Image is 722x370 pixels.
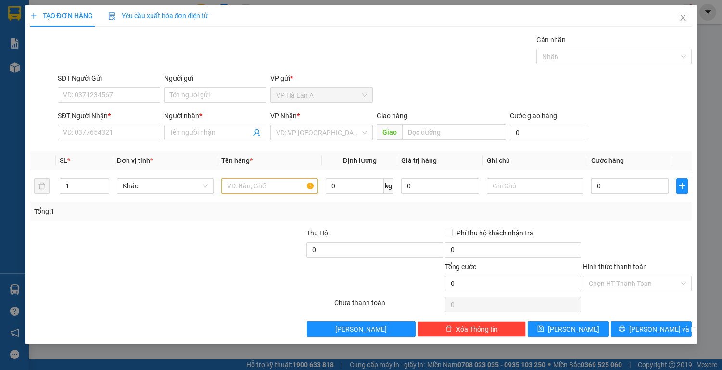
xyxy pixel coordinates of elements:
div: Người nhận [164,111,266,121]
th: Ghi chú [483,151,587,170]
span: Khác [123,179,208,193]
span: Phí thu hộ khách nhận trả [453,228,537,238]
div: VP gửi [270,73,373,84]
span: close [679,14,687,22]
span: Yêu cầu xuất hóa đơn điện tử [108,12,209,20]
span: TẠO ĐƠN HÀNG [30,12,93,20]
button: plus [676,178,688,194]
span: user-add [253,129,261,136]
div: SĐT Người Gửi [58,73,160,84]
span: save [537,325,544,333]
button: [PERSON_NAME] [307,321,416,337]
span: VP Nhận [270,112,297,120]
span: kg [384,178,393,194]
span: Cước hàng [591,157,624,164]
button: deleteXóa Thông tin [418,321,526,337]
button: Close [670,5,697,32]
label: Gán nhãn [536,36,566,44]
span: Định lượng [343,157,377,164]
button: save[PERSON_NAME] [528,321,608,337]
button: printer[PERSON_NAME] và In [611,321,692,337]
span: Thu Hộ [306,229,328,237]
span: printer [619,325,625,333]
span: Đơn vị tính [117,157,153,164]
input: Dọc đường [402,124,506,140]
label: Hình thức thanh toán [583,263,647,271]
span: [PERSON_NAME] và In [629,324,697,334]
input: Ghi Chú [487,178,583,194]
span: Giao [377,124,402,140]
span: Giá trị hàng [401,157,437,164]
span: plus [30,12,37,19]
div: Tổng: 1 [34,206,279,217]
span: Tổng cước [445,263,476,271]
input: Cước giao hàng [510,125,586,140]
span: delete [445,325,452,333]
span: [PERSON_NAME] [335,324,387,334]
span: SL [60,157,67,164]
button: delete [34,178,50,194]
input: VD: Bàn, Ghế [221,178,318,194]
span: VP Hà Lan A [276,88,367,102]
div: Người gửi [164,73,266,84]
div: Chưa thanh toán [333,297,444,314]
span: Giao hàng [377,112,407,120]
span: Xóa Thông tin [456,324,498,334]
span: Tên hàng [221,157,253,164]
input: 0 [401,178,479,194]
span: plus [677,182,687,190]
div: SĐT Người Nhận [58,111,160,121]
label: Cước giao hàng [510,112,557,120]
span: [PERSON_NAME] [548,324,599,334]
img: icon [108,12,116,20]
